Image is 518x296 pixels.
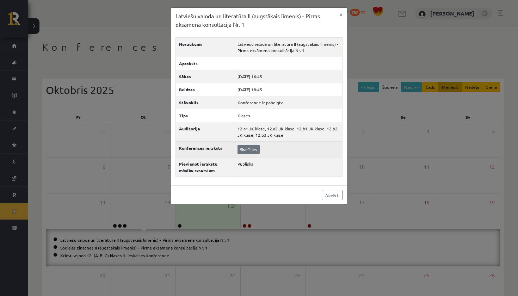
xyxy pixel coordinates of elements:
[234,158,343,177] td: Publisks
[234,83,343,96] td: [DATE] 18:45
[176,96,234,109] th: Stāvoklis
[176,158,234,177] th: Pievienot ierakstu mācību resursiem
[322,190,343,200] a: Aizvērt
[176,70,234,83] th: Sākas
[335,8,347,21] button: ×
[176,57,234,70] th: Apraksts
[176,109,234,122] th: Tips
[176,122,234,142] th: Auditorija
[234,38,343,57] td: Latviešu valoda un literatūra II (augstākais līmenis) - Pirms eksāmena konsultācija Nr. 1
[238,145,260,154] a: Skatīties
[234,96,343,109] td: Konference ir pabeigta
[176,38,234,57] th: Nosaukums
[234,70,343,83] td: [DATE] 16:45
[234,109,343,122] td: Klases
[176,83,234,96] th: Beidzas
[234,122,343,142] td: 12.a1 JK klase, 12.a2 JK klase, 12.b1 JK klase, 12.b2 JK klase, 12.b3 JK klase
[176,142,234,158] th: Konferences ieraksts
[175,12,335,29] h3: Latviešu valoda un literatūra II (augstākais līmenis) - Pirms eksāmena konsultācija Nr. 1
